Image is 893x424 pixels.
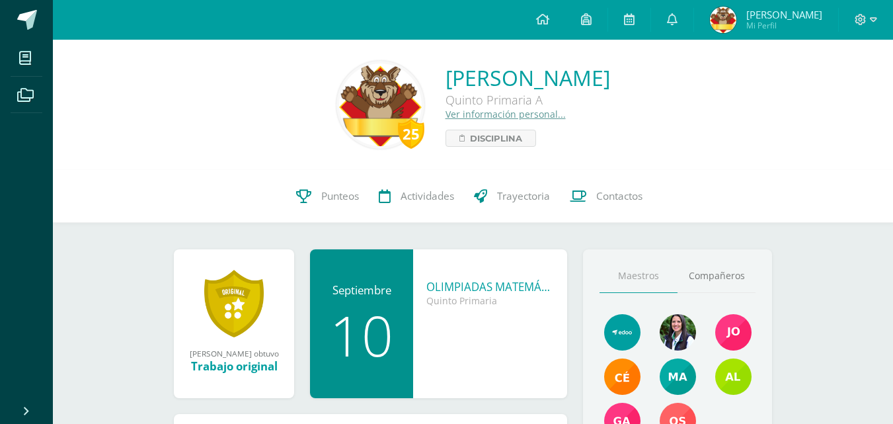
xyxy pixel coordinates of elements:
div: Septiembre [323,282,400,298]
img: 9fe7580334846c559dff5945f0b8902e.png [604,359,641,395]
div: 10 [323,308,400,363]
img: da6272e57f3de7119ddcbb64cb0effc0.png [715,314,752,351]
div: 25 [398,118,424,149]
img: 55cd4609078b6f5449d0df1f1668bde8.png [710,7,736,33]
a: [PERSON_NAME] [446,64,610,92]
div: OLIMPIADAS MATEMÁTICAS - Primera Ronda [426,279,554,294]
span: Contactos [596,189,642,203]
span: Trayectoria [497,189,550,203]
img: 1713d9c2166a4aebdfd52a292557f65f.png [339,64,422,146]
a: Maestros [600,259,678,293]
a: Ver información personal... [446,108,566,120]
img: 8ef08b6ac3b6f0f44f195b2b5e7ed773.png [660,314,696,351]
a: Contactos [560,170,652,223]
img: e13555400e539d49a325e37c8b84e82e.png [604,314,641,351]
div: [PERSON_NAME] obtuvo [187,348,281,359]
span: Actividades [401,189,454,203]
a: Compañeros [678,259,756,293]
a: Actividades [369,170,464,223]
img: a5b319908f6460bee3aa1a56645396b9.png [715,359,752,395]
img: dae3cb812d744fd44f71dc38f1de8a02.png [660,359,696,395]
span: Disciplina [470,130,522,146]
a: Punteos [286,170,369,223]
div: Trabajo original [187,359,281,374]
a: Disciplina [446,130,536,147]
span: [PERSON_NAME] [746,8,822,21]
div: Quinto Primaria A [446,92,610,108]
a: Trayectoria [464,170,560,223]
span: Punteos [321,189,359,203]
div: Quinto Primaria [426,294,554,307]
span: Mi Perfil [746,20,822,31]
